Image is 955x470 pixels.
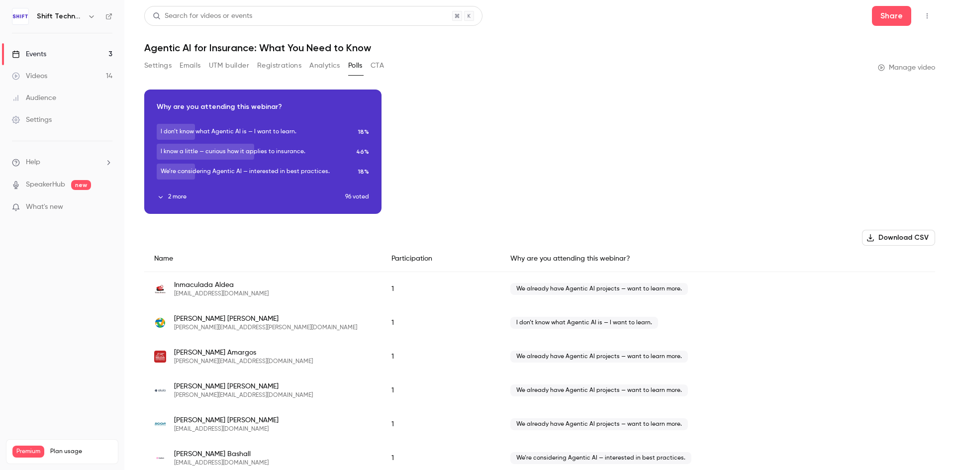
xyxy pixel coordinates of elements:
span: [EMAIL_ADDRESS][DOMAIN_NAME] [174,290,269,298]
img: lineadirecta.es [154,283,166,295]
li: help-dropdown-opener [12,157,112,168]
div: sbaldwin@scor.com [144,407,935,441]
button: Emails [180,58,200,74]
div: patrick.ashton@alulatechnologies.com [144,374,935,407]
img: alulatechnologies.com [154,384,166,396]
span: We’re considering Agentic AI — interested in best practices. [510,452,691,464]
div: 1 [382,306,500,340]
div: Audience [12,93,56,103]
div: Search for videos or events [153,11,252,21]
iframe: Noticeable Trigger [100,203,112,212]
div: Videos [12,71,47,81]
div: Why are you attending this webinar? [500,246,936,272]
span: [PERSON_NAME] [PERSON_NAME] [174,314,357,324]
span: [PERSON_NAME] [PERSON_NAME] [174,415,279,425]
div: 1 [382,374,500,407]
span: [PERSON_NAME] [PERSON_NAME] [174,381,313,391]
img: Shift Technology [12,8,28,24]
img: scor.com [154,418,166,430]
div: inmaculada.aldea@lineadirecta.es [144,272,935,306]
span: We already have Agentic AI projects — want to learn more. [510,351,688,363]
a: Manage video [878,63,935,73]
span: What's new [26,202,63,212]
img: carbonuw.com [154,455,166,461]
button: UTM builder [209,58,249,74]
span: Help [26,157,40,168]
span: We already have Agentic AI projects — want to learn more. [510,384,688,396]
button: Analytics [309,58,340,74]
span: We already have Agentic AI projects — want to learn more. [510,283,688,295]
button: Settings [144,58,172,74]
button: CTA [371,58,384,74]
span: Inmaculada Aldea [174,280,269,290]
div: Name [144,246,382,272]
img: assurant.com [154,317,166,329]
div: carlos.amargos@generali.com [144,340,935,374]
div: Events [12,49,46,59]
span: [PERSON_NAME][EMAIL_ADDRESS][DOMAIN_NAME] [174,391,313,399]
span: Plan usage [50,448,112,456]
a: SpeakerHub [26,180,65,190]
span: [PERSON_NAME][EMAIL_ADDRESS][PERSON_NAME][DOMAIN_NAME] [174,324,357,332]
h1: Agentic AI for Insurance: What You Need to Know [144,42,935,54]
h6: Shift Technology [37,11,84,21]
button: Registrations [257,58,301,74]
span: [PERSON_NAME] Bashall [174,449,269,459]
div: tim.aldrich@assurant.com [144,306,935,340]
button: Download CSV [862,230,935,246]
div: 1 [382,407,500,441]
span: [EMAIL_ADDRESS][DOMAIN_NAME] [174,459,269,467]
span: Premium [12,446,44,458]
span: [PERSON_NAME][EMAIL_ADDRESS][DOMAIN_NAME] [174,358,313,366]
span: new [71,180,91,190]
span: We already have Agentic AI projects — want to learn more. [510,418,688,430]
div: 1 [382,272,500,306]
span: [EMAIL_ADDRESS][DOMAIN_NAME] [174,425,279,433]
img: generali.com [154,351,166,363]
div: Settings [12,115,52,125]
div: Participation [382,246,500,272]
button: Share [872,6,911,26]
span: I don’t know what Agentic AI is — I want to learn. [510,317,658,329]
span: [PERSON_NAME] Amargos [174,348,313,358]
button: Polls [348,58,363,74]
button: 2 more [157,192,345,201]
div: 1 [382,340,500,374]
